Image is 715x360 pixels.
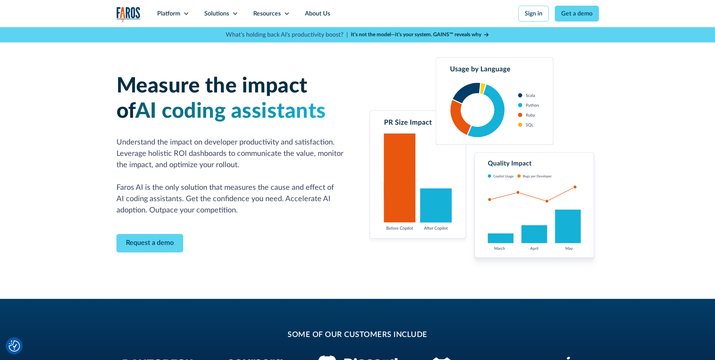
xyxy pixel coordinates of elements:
[9,340,20,352] img: Revisit consent button
[555,6,599,22] a: Get a demo
[157,9,180,18] div: Platform
[253,9,281,18] div: Resources
[204,9,229,18] div: Solutions
[177,329,539,340] h2: some of our customers include
[116,137,349,216] p: Understand the impact on developer productivity and satisfaction. Leverage holistic ROI dashboard...
[135,101,326,122] span: AI coding assistants
[116,7,141,22] a: home
[351,31,490,39] a: It’s not the model—it’s your system. GAINS™ reveals why
[9,340,20,352] button: Cookie Settings
[367,57,599,269] img: Charts tracking GitHub Copilot's usage and impact on velocity and quality
[116,234,183,252] a: Contact Modal
[518,6,549,22] a: Sign in
[116,74,349,124] h1: Measure the impact of
[116,7,141,22] img: Logo of the analytics and reporting company Faros.
[351,32,481,37] strong: It’s not the model—it’s your system. GAINS™ reveals why
[226,30,348,39] p: What's holding back AI's productivity boost? |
